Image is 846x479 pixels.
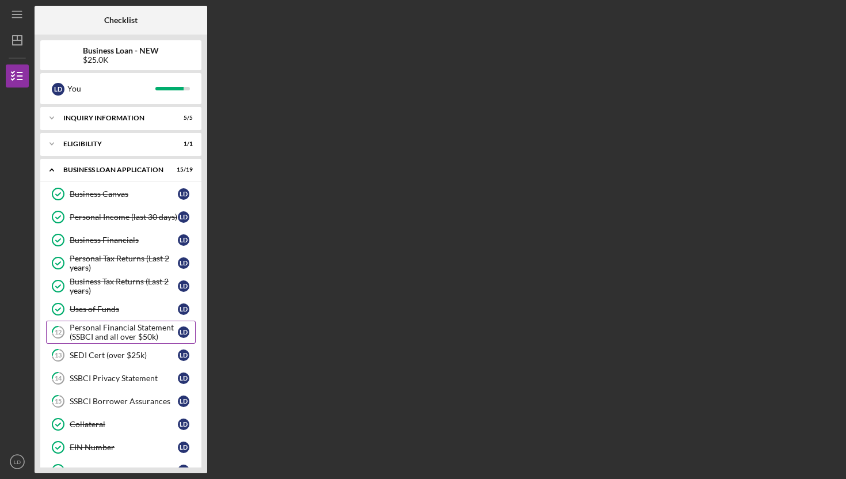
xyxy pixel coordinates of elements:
tspan: 14 [55,375,62,382]
div: Personal Tax Returns (Last 2 years) [70,254,178,272]
div: 15 / 19 [172,166,193,173]
div: L D [178,396,189,407]
div: L D [178,257,189,269]
tspan: 15 [55,398,62,405]
div: 1 / 1 [172,140,193,147]
b: Checklist [104,16,138,25]
b: Business Loan - NEW [83,46,159,55]
button: LD [6,450,29,473]
div: L D [178,211,189,223]
a: 12Personal Financial Statement (SSBCI and all over $50k)LD [46,321,196,344]
div: L D [178,465,189,476]
div: You [67,79,155,98]
a: 13SEDI Cert (over $25k)LD [46,344,196,367]
div: SSBCI Borrower Assurances [70,397,178,406]
div: Personal Financial Statement (SSBCI and all over $50k) [70,323,178,341]
div: Business Tax Returns (Last 2 years) [70,277,178,295]
a: 15SSBCI Borrower AssurancesLD [46,390,196,413]
div: Collateral [70,420,178,429]
div: L D [178,188,189,200]
div: $25.0K [83,55,159,64]
a: Business CanvasLD [46,183,196,206]
div: L D [178,349,189,361]
div: INQUIRY INFORMATION [63,115,164,121]
div: L D [178,372,189,384]
div: BUSINESS LOAN APPLICATION [63,166,164,173]
div: L D [52,83,64,96]
div: L D [178,303,189,315]
a: CollateralLD [46,413,196,436]
a: Personal Income (last 30 days)LD [46,206,196,229]
div: Business Financials [70,235,178,245]
div: Business Canvas [70,189,178,199]
a: EIN NumberLD [46,436,196,459]
a: Personal Tax Returns (Last 2 years)LD [46,252,196,275]
a: 14SSBCI Privacy StatementLD [46,367,196,390]
div: L D [178,326,189,338]
div: ELIGIBILITY [63,140,164,147]
tspan: 13 [55,352,62,359]
div: EIN Number [70,443,178,452]
div: L D [178,280,189,292]
div: Uses of Funds [70,305,178,314]
tspan: 12 [55,329,62,336]
a: Business FinancialsLD [46,229,196,252]
div: SSBCI Privacy Statement [70,374,178,383]
div: L D [178,442,189,453]
a: Uses of FundsLD [46,298,196,321]
div: L D [178,234,189,246]
a: Business Tax Returns (Last 2 years)LD [46,275,196,298]
div: L D [178,419,189,430]
div: Business License [70,466,178,475]
div: Personal Income (last 30 days) [70,212,178,222]
div: SEDI Cert (over $25k) [70,351,178,360]
div: 5 / 5 [172,115,193,121]
text: LD [14,459,21,465]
